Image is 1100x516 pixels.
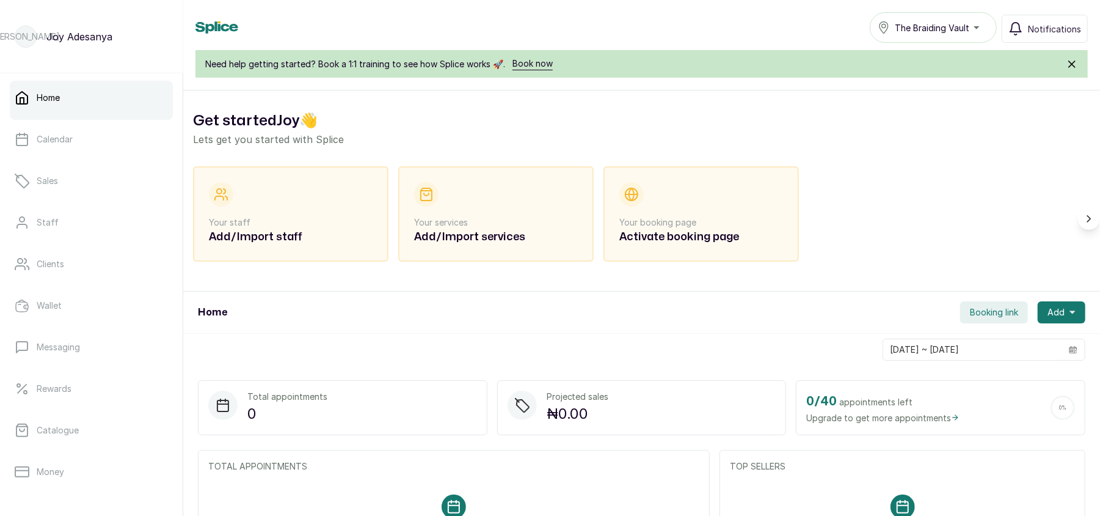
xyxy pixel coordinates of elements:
[730,460,1075,473] p: TOP SELLERS
[619,229,783,246] h2: Activate booking page
[547,403,609,425] p: ₦0.00
[806,411,960,424] span: Upgrade to get more appointments
[46,29,112,44] p: Joy Adesanya
[198,305,227,320] h1: Home
[1069,345,1077,354] svg: calendar
[1038,301,1085,323] button: Add
[839,396,912,408] span: appointments left
[37,258,64,270] p: Clients
[10,413,173,448] a: Catalogue
[209,216,373,229] p: Your staff
[37,216,59,229] p: Staff
[970,306,1018,319] span: Booking link
[205,58,505,70] span: Need help getting started? Book a 1:1 training to see how Splice works 🚀.
[1059,405,1066,411] span: 0 %
[10,122,173,157] a: Calendar
[10,164,173,198] a: Sales
[10,205,173,240] a: Staff
[10,330,173,364] a: Messaging
[247,391,327,403] p: Total appointments
[398,166,594,262] div: Your servicesAdd/Import services
[806,392,837,411] h2: 0 / 40
[10,81,173,115] a: Home
[10,455,173,489] a: Money
[10,247,173,281] a: Clients
[209,229,373,246] h2: Add/Import staff
[37,383,71,395] p: Rewards
[193,110,1090,132] h2: Get started Joy 👋
[10,289,173,323] a: Wallet
[414,229,578,246] h2: Add/Import services
[208,460,699,473] p: TOTAL APPOINTMENTS
[1028,23,1081,35] span: Notifications
[414,216,578,229] p: Your services
[37,424,79,437] p: Catalogue
[603,166,799,262] div: Your booking pageActivate booking page
[960,301,1028,323] button: Booking link
[10,372,173,406] a: Rewards
[870,12,997,43] button: The Braiding Vault
[1047,306,1065,319] span: Add
[1002,15,1088,43] button: Notifications
[37,92,60,104] p: Home
[193,166,388,262] div: Your staffAdd/Import staff
[247,403,327,425] p: 0
[1078,208,1100,230] button: Scroll right
[512,57,553,70] a: Book now
[37,300,62,312] p: Wallet
[37,466,64,478] p: Money
[547,391,609,403] p: Projected sales
[619,216,783,229] p: Your booking page
[193,132,1090,147] p: Lets get you started with Splice
[895,21,969,34] span: The Braiding Vault
[37,341,80,353] p: Messaging
[37,133,73,146] p: Calendar
[883,339,1062,360] input: Select date
[37,175,58,187] p: Sales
